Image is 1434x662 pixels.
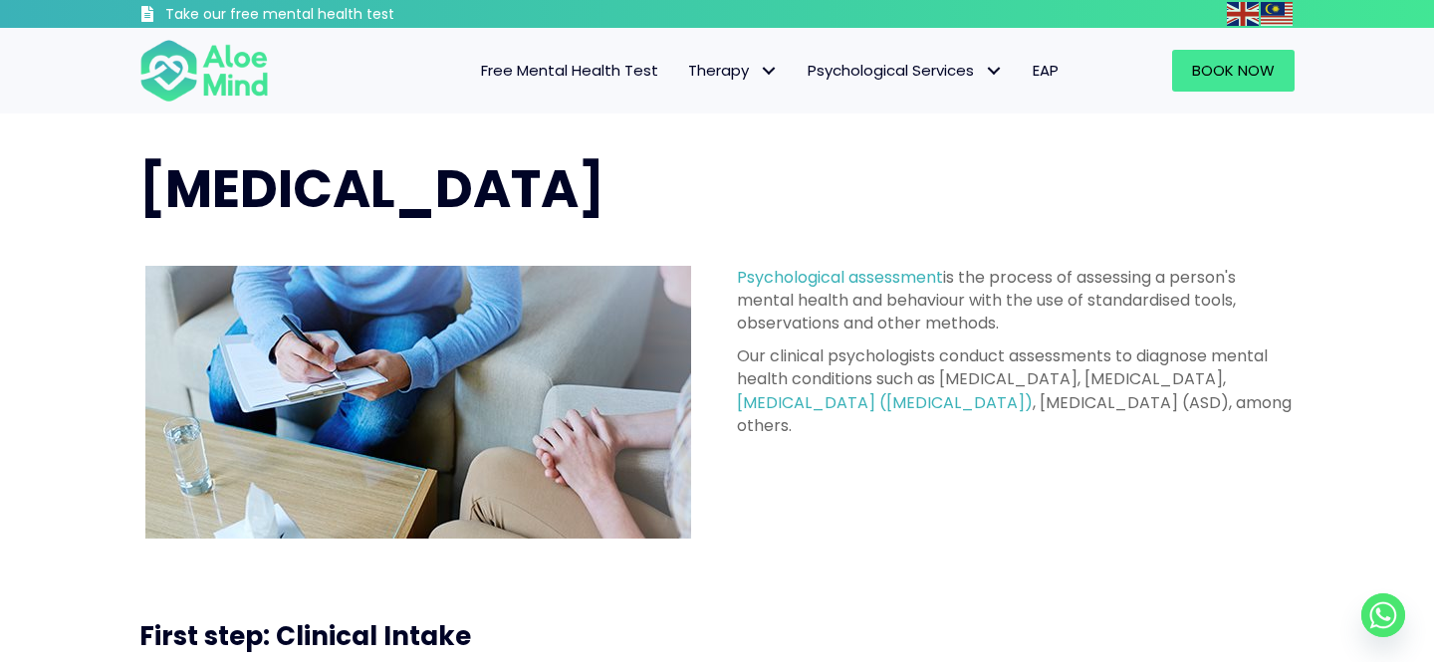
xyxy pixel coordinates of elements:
[737,266,943,289] a: Psychological assessment
[165,5,501,25] h3: Take our free mental health test
[737,266,1295,335] p: is the process of assessing a person's mental health and behaviour with the use of standardised t...
[688,60,778,81] span: Therapy
[481,60,658,81] span: Free Mental Health Test
[1261,2,1295,25] a: Malay
[466,50,673,92] a: Free Mental Health Test
[145,266,691,539] img: psychological assessment
[793,50,1018,92] a: Psychological ServicesPsychological Services: submenu
[673,50,793,92] a: TherapyTherapy: submenu
[139,5,501,28] a: Take our free mental health test
[295,50,1074,92] nav: Menu
[979,57,1008,86] span: Psychological Services: submenu
[737,391,1033,414] a: [MEDICAL_DATA] ([MEDICAL_DATA])
[139,618,471,654] span: First step: Clinical Intake
[754,57,783,86] span: Therapy: submenu
[1018,50,1074,92] a: EAP
[1361,593,1405,637] a: Whatsapp
[1033,60,1059,81] span: EAP
[1192,60,1275,81] span: Book Now
[1227,2,1261,25] a: English
[139,38,269,104] img: Aloe mind Logo
[1261,2,1293,26] img: ms
[139,152,604,225] span: [MEDICAL_DATA]
[737,344,1295,437] p: Our clinical psychologists conduct assessments to diagnose mental health conditions such as [MEDI...
[1172,50,1295,92] a: Book Now
[808,60,1003,81] span: Psychological Services
[1227,2,1259,26] img: en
